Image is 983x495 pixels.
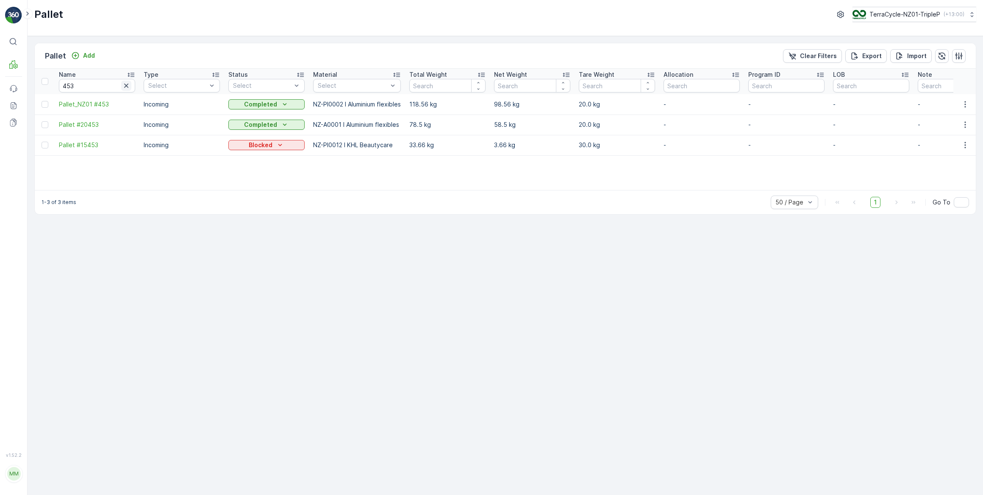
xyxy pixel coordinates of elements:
[890,49,932,63] button: Import
[833,79,909,92] input: Search
[42,199,76,206] p: 1-3 of 3 items
[36,209,129,216] span: NZ-A0001 I Aluminium flexibles
[313,100,401,109] p: NZ-PI0002 I Aluminium flexibles
[748,79,825,92] input: Search
[579,100,655,109] p: 20.0 kg
[59,141,135,149] a: Pallet #15453
[59,100,135,109] a: Pallet_NZ01 #453
[783,49,842,63] button: Clear Filters
[933,198,950,207] span: Go To
[852,10,866,19] img: TC_7kpGtVS.png
[494,120,570,129] p: 58.5 kg
[68,50,98,61] button: Add
[462,7,520,17] p: Pallet_NZ01 #523
[833,120,909,129] p: -
[7,195,45,202] span: Asset Type :
[42,121,48,128] div: Toggle Row Selected
[83,51,95,60] p: Add
[845,49,887,63] button: Export
[144,70,158,79] p: Type
[494,79,570,92] input: Search
[659,135,744,155] td: -
[42,142,48,148] div: Toggle Row Selected
[7,209,36,216] span: Material :
[852,7,976,22] button: TerraCycle-NZ01-TripleP(+13:00)
[494,100,570,109] p: 98.56 kg
[7,153,50,160] span: Total Weight :
[944,11,964,18] p: ( +13:00 )
[34,8,63,21] p: Pallet
[28,139,78,146] span: Pallet_NZ01 #523
[664,79,740,92] input: Search
[7,467,21,481] div: MM
[579,70,614,79] p: Tare Weight
[748,141,825,149] p: -
[748,70,780,79] p: Program ID
[870,197,880,208] span: 1
[144,141,220,149] p: Incoming
[869,10,940,19] p: TerraCycle-NZ01-TripleP
[313,141,401,149] p: NZ-PI0012 I KHL Beautycare
[579,120,655,129] p: 20.0 kg
[313,120,401,129] p: NZ-A0001 I Aluminium flexibles
[144,120,220,129] p: Incoming
[228,99,305,109] button: Completed
[144,100,220,109] p: Incoming
[409,120,486,129] p: 78.5 kg
[59,70,76,79] p: Name
[664,70,693,79] p: Allocation
[409,100,486,109] p: 118.56 kg
[7,139,28,146] span: Name :
[244,100,277,109] p: Completed
[7,181,47,188] span: Tare Weight :
[5,453,22,458] span: v 1.52.2
[862,52,882,60] p: Export
[50,153,60,160] span: 164
[228,140,305,150] button: Blocked
[244,120,277,129] p: Completed
[907,52,927,60] p: Import
[918,70,932,79] p: Note
[44,167,56,174] span: 144
[833,100,909,109] p: -
[659,115,744,135] td: -
[409,141,486,149] p: 33.66 kg
[833,141,909,149] p: -
[59,120,135,129] a: Pallet #20453
[659,94,744,115] td: -
[5,7,22,24] img: logo
[7,167,44,174] span: Net Weight :
[748,120,825,129] p: -
[800,52,837,60] p: Clear Filters
[313,70,337,79] p: Material
[233,81,292,90] p: Select
[148,81,207,90] p: Select
[494,70,527,79] p: Net Weight
[579,141,655,149] p: 30.0 kg
[579,79,655,92] input: Search
[833,70,845,79] p: LOB
[47,181,55,188] span: 20
[42,101,48,108] div: Toggle Row Selected
[5,459,22,488] button: MM
[748,100,825,109] p: -
[45,195,58,202] span: Bale
[228,70,248,79] p: Status
[59,79,135,92] input: Search
[409,79,486,92] input: Search
[249,141,272,149] p: Blocked
[45,50,66,62] p: Pallet
[318,81,388,90] p: Select
[494,141,570,149] p: 3.66 kg
[228,120,305,130] button: Completed
[409,70,447,79] p: Total Weight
